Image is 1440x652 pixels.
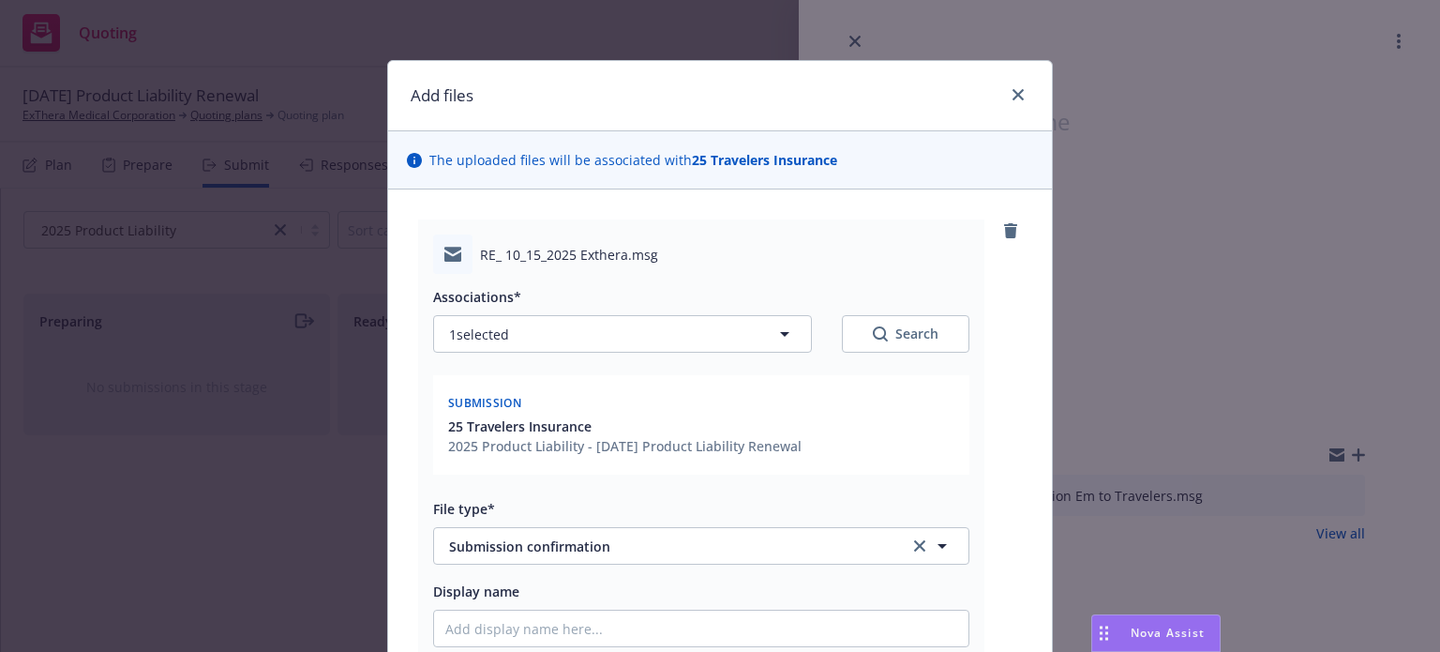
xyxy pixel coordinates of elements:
[449,537,883,556] span: Submission confirmation
[1092,615,1116,651] div: Drag to move
[908,535,931,557] a: clear selection
[1091,614,1221,652] button: Nova Assist
[1131,625,1205,641] span: Nova Assist
[433,527,969,565] button: Submission confirmationclear selection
